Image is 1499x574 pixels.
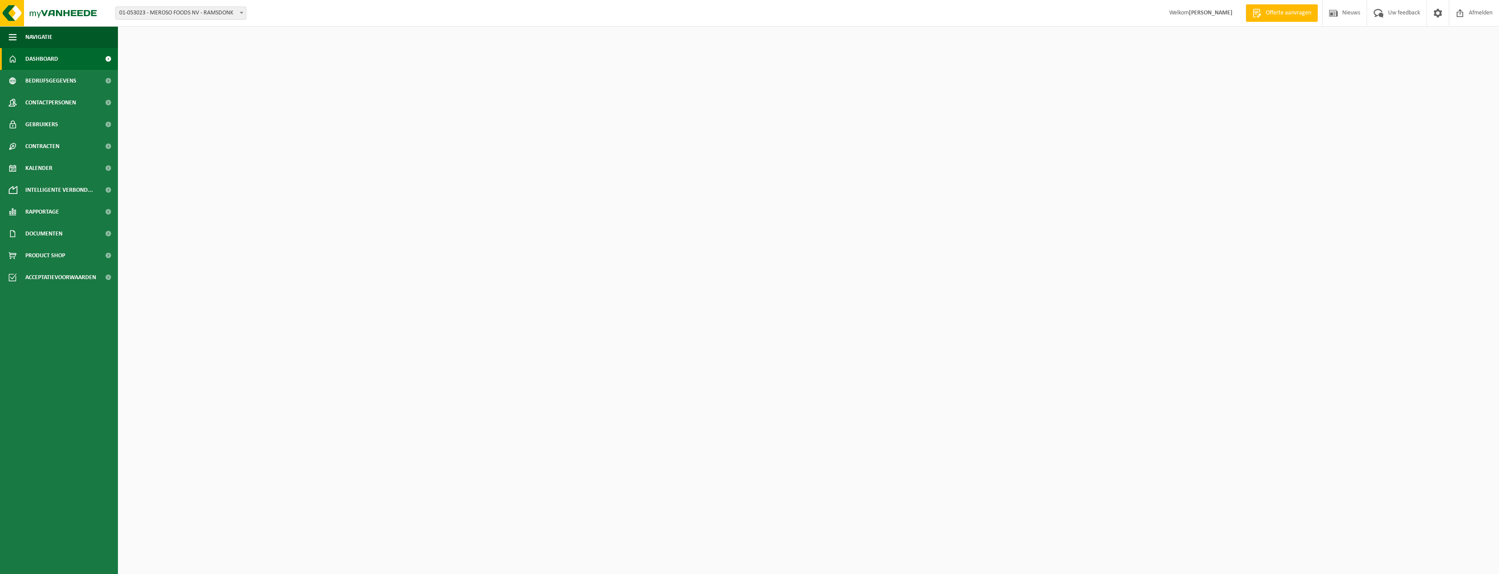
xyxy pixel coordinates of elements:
[25,26,52,48] span: Navigatie
[25,179,93,201] span: Intelligente verbond...
[25,114,58,135] span: Gebruikers
[25,201,59,223] span: Rapportage
[25,135,59,157] span: Contracten
[25,48,58,70] span: Dashboard
[1189,10,1233,16] strong: [PERSON_NAME]
[1246,4,1318,22] a: Offerte aanvragen
[25,157,52,179] span: Kalender
[25,223,62,245] span: Documenten
[25,245,65,266] span: Product Shop
[25,70,76,92] span: Bedrijfsgegevens
[1264,9,1313,17] span: Offerte aanvragen
[25,92,76,114] span: Contactpersonen
[115,7,246,20] span: 01-053023 - MEROSO FOODS NV - RAMSDONK
[25,266,96,288] span: Acceptatievoorwaarden
[116,7,246,19] span: 01-053023 - MEROSO FOODS NV - RAMSDONK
